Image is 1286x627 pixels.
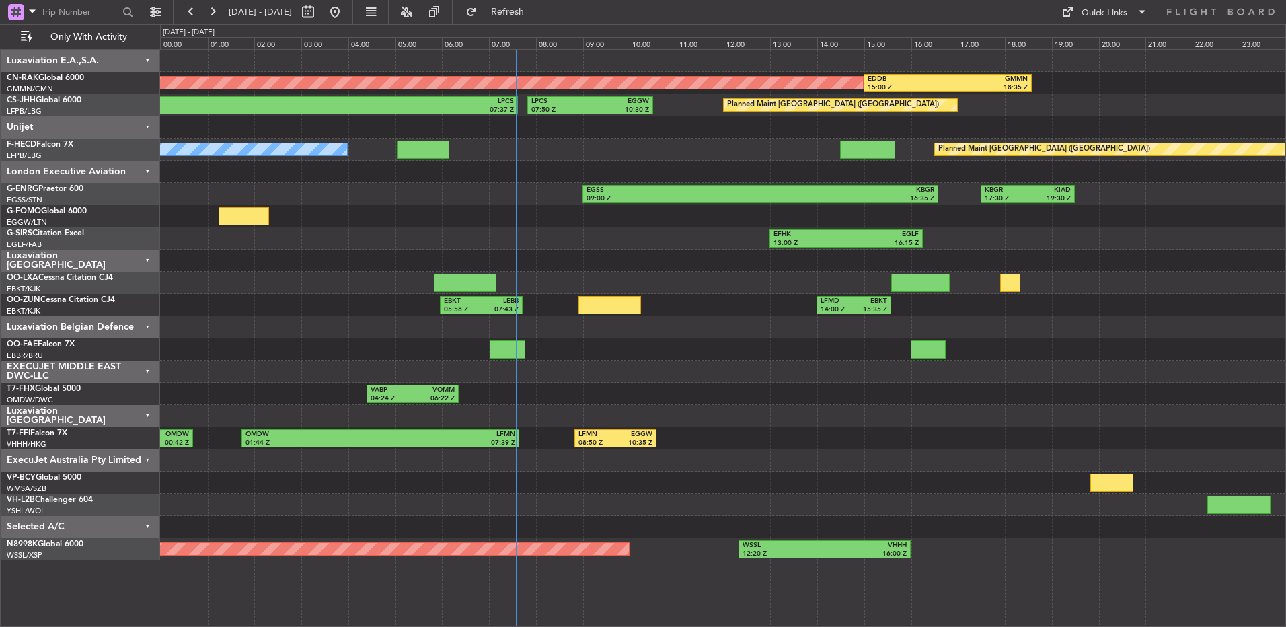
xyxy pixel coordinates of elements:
div: 17:00 [958,37,1005,49]
div: 21:00 [1145,37,1193,49]
div: 12:00 [724,37,771,49]
div: 16:00 Z [825,550,907,559]
span: T7-FFI [7,429,30,437]
div: 09:00 Z [587,194,761,204]
span: OO-ZUN [7,296,40,304]
span: OO-LXA [7,274,38,282]
div: VOMM [413,385,455,395]
div: 15:00 [864,37,911,49]
div: 04:24 Z [371,394,413,404]
div: 05:58 Z [444,305,481,315]
a: EBKT/KJK [7,306,40,316]
a: T7-FFIFalcon 7X [7,429,67,437]
div: 07:37 Z [277,106,514,115]
div: 03:00 [301,37,348,49]
div: EGGW [590,97,648,106]
a: EBBR/BRU [7,351,43,361]
div: 10:00 [630,37,677,49]
span: T7-FHX [7,385,35,393]
div: LPCS [531,97,590,106]
div: LPCS [277,97,514,106]
div: KBGR [760,186,934,195]
a: T7-FHXGlobal 5000 [7,385,81,393]
span: N8998K [7,540,38,548]
div: VABP [371,385,413,395]
div: WSSL [743,541,825,550]
button: Quick Links [1055,1,1154,23]
a: OO-ZUNCessna Citation CJ4 [7,296,115,304]
div: 07:39 Z [380,439,515,448]
a: VHHH/HKG [7,439,46,449]
div: LEBB [481,297,518,306]
a: LFPB/LBG [7,106,42,116]
div: 07:00 [489,37,536,49]
div: LFMN [380,430,515,439]
div: [DATE] - [DATE] [163,27,215,38]
div: OMDW [245,430,381,439]
a: OO-FAEFalcon 7X [7,340,75,348]
div: 06:00 [442,37,489,49]
div: 06:22 Z [413,394,455,404]
div: 11:00 [677,37,724,49]
div: EBKT [854,297,887,306]
span: [DATE] - [DATE] [229,6,292,18]
a: F-HECDFalcon 7X [7,141,73,149]
div: LFMN [578,430,615,439]
div: Quick Links [1082,7,1127,20]
div: LFMD [821,297,854,306]
a: YSHL/WOL [7,506,45,516]
div: 18:35 Z [948,83,1028,93]
span: VH-L2B [7,496,35,504]
a: CN-RAKGlobal 6000 [7,74,84,82]
a: WMSA/SZB [7,484,46,494]
div: 19:00 [1052,37,1099,49]
div: KIAD [1028,186,1071,195]
div: 10:35 Z [615,439,652,448]
button: Only With Activity [15,26,146,48]
div: Planned Maint [GEOGRAPHIC_DATA] ([GEOGRAPHIC_DATA]) [938,139,1150,159]
div: EBKT [444,297,481,306]
div: EGSS [587,186,761,195]
div: VHHH [825,541,907,550]
div: 19:30 Z [1028,194,1071,204]
a: VH-L2BChallenger 604 [7,496,93,504]
div: 01:44 Z [245,439,381,448]
div: 14:00 Z [821,305,854,315]
div: 15:35 Z [854,305,887,315]
input: Trip Number [41,2,118,22]
div: 20:00 [1099,37,1146,49]
a: EGLF/FAB [7,239,42,250]
span: F-HECD [7,141,36,149]
span: OO-FAE [7,340,38,348]
div: 18:00 [1005,37,1052,49]
div: 12:20 Z [743,550,825,559]
a: EBKT/KJK [7,284,40,294]
a: OMDW/DWC [7,395,53,405]
div: GMMN [948,75,1028,84]
span: CN-RAK [7,74,38,82]
div: 09:00 [583,37,630,49]
a: G-SIRSCitation Excel [7,229,84,237]
div: 08:50 Z [578,439,615,448]
a: EGSS/STN [7,195,42,205]
div: EGLF [846,230,919,239]
span: G-ENRG [7,185,38,193]
div: 17:30 Z [985,194,1028,204]
a: LFPB/LBG [7,151,42,161]
a: G-ENRGPraetor 600 [7,185,83,193]
div: KBGR [985,186,1028,195]
div: EGGW [615,430,652,439]
div: EFHK [773,230,846,239]
a: VP-BCYGlobal 5000 [7,474,81,482]
span: G-SIRS [7,229,32,237]
a: WSSL/XSP [7,550,42,560]
span: G-FOMO [7,207,41,215]
button: Refresh [459,1,540,23]
span: VP-BCY [7,474,36,482]
a: OO-LXACessna Citation CJ4 [7,274,113,282]
a: CS-JHHGlobal 6000 [7,96,81,104]
div: 01:00 [208,37,255,49]
div: 05:00 [395,37,443,49]
div: 13:00 Z [773,239,846,248]
div: 16:00 [911,37,958,49]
